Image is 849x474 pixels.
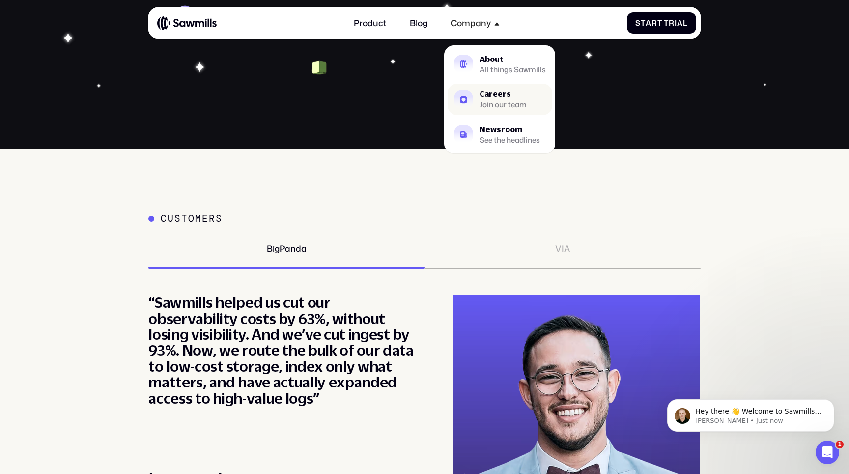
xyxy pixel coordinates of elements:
div: Company [444,12,506,35]
a: Product [347,12,393,35]
div: All things Sawmills [480,66,546,73]
a: StartTrial [627,12,696,34]
span: a [646,19,651,28]
div: Newsroom [480,126,540,134]
iframe: Intercom live chat [816,441,839,464]
span: a [677,19,683,28]
span: T [664,19,669,28]
span: l [683,19,688,28]
span: S [635,19,641,28]
div: VIA [555,244,570,254]
div: BigPanda [267,244,307,254]
span: r [669,19,675,28]
div: “Sawmills helped us cut our observability costs by 63%, without losing visibility. And we’ve cut ... [148,295,422,406]
span: 1 [836,441,844,448]
a: Blog [403,12,434,35]
nav: Company [444,34,555,153]
iframe: Intercom notifications message [652,379,849,447]
div: About [480,56,546,63]
a: CareersJoin our team [448,84,552,116]
a: AboutAll things Sawmills [448,48,552,80]
a: NewsroomSee the headlines [448,118,552,150]
div: Join our team [480,101,527,108]
div: Customers [161,213,223,224]
div: Company [451,18,491,29]
span: r [651,19,657,28]
div: See the headlines [480,137,540,144]
span: i [675,19,677,28]
span: t [641,19,646,28]
span: t [657,19,662,28]
div: Careers [480,90,527,98]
